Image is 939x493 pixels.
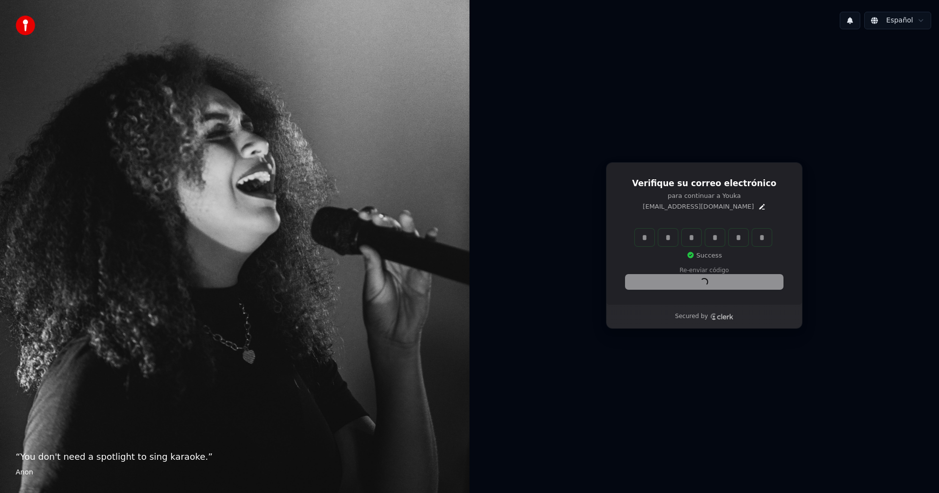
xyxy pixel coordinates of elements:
[16,468,454,477] footer: Anon
[633,227,774,248] div: Verification code input
[16,450,454,464] p: “ You don't need a spotlight to sing karaoke. ”
[710,313,734,320] a: Clerk logo
[758,203,766,211] button: Edit
[643,202,754,211] p: [EMAIL_ADDRESS][DOMAIN_NAME]
[687,251,722,260] p: Success
[626,178,783,190] h1: Verifique su correo electrónico
[16,16,35,35] img: youka
[626,192,783,200] p: para continuar a Youka
[675,313,708,321] p: Secured by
